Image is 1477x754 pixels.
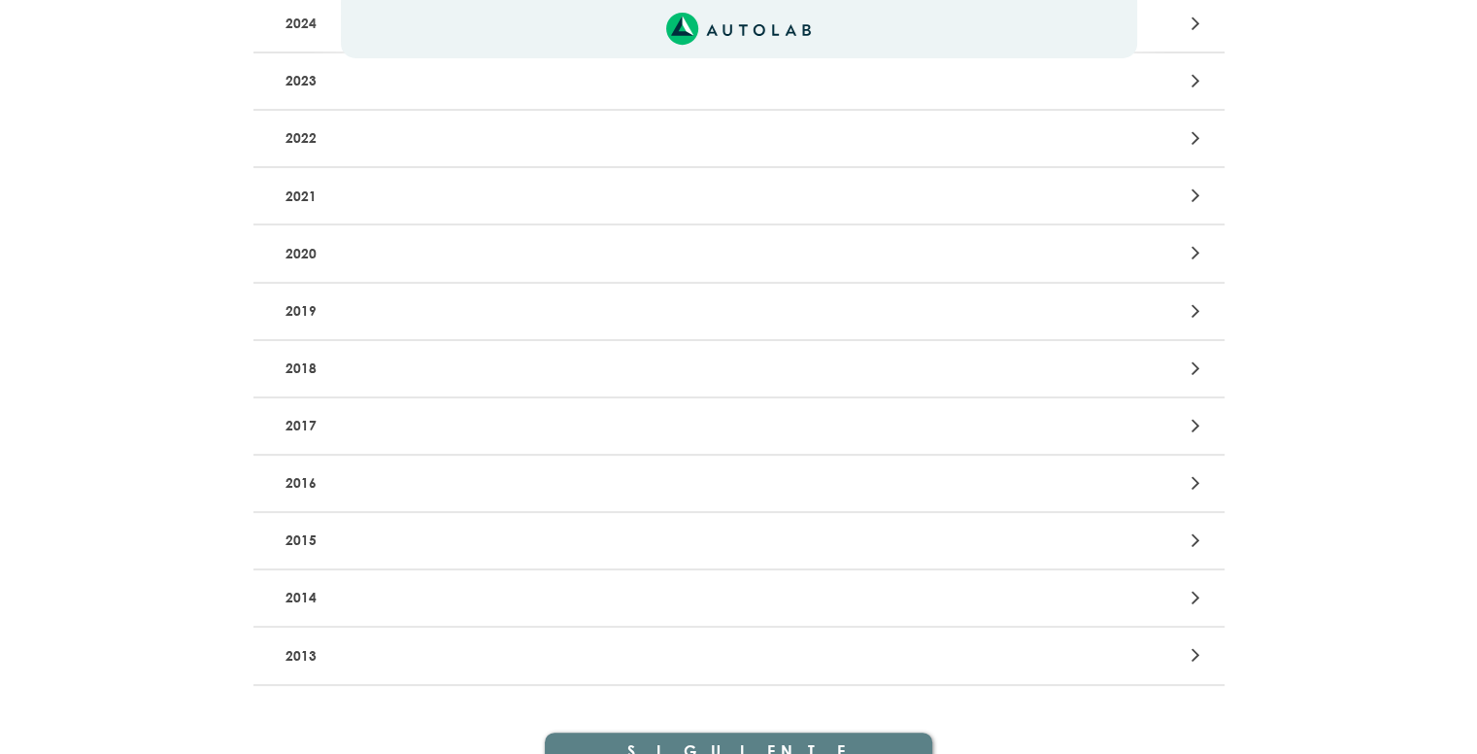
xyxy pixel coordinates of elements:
p: 2016 [278,465,883,501]
p: 2014 [278,580,883,616]
p: 2024 [278,6,883,42]
p: 2018 [278,351,883,387]
p: 2023 [278,63,883,99]
p: 2020 [278,235,883,271]
p: 2021 [278,178,883,214]
p: 2017 [278,408,883,444]
p: 2019 [278,293,883,329]
p: 2022 [278,120,883,156]
a: Link al sitio de autolab [666,18,811,37]
p: 2013 [278,637,883,673]
p: 2015 [278,523,883,559]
